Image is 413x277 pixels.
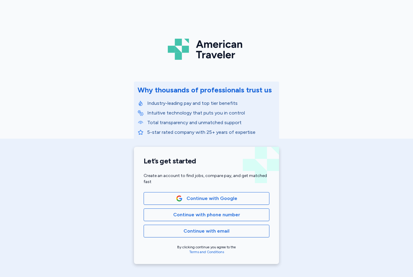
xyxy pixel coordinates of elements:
span: Continue with Google [187,195,237,202]
button: Google LogoContinue with Google [144,192,269,205]
h1: Let’s get started [144,156,269,166]
img: Google Logo [176,195,183,202]
p: Total transparency and unmatched support [147,119,275,126]
a: Terms and Conditions [189,250,224,254]
div: Create an account to find jobs, compare pay, and get matched fast [144,173,269,185]
img: Logo [168,36,245,62]
div: Why thousands of professionals trust us [138,85,272,95]
p: Industry-leading pay and top tier benefits [147,100,275,107]
p: Intuitive technology that puts you in control [147,109,275,117]
span: Continue with email [184,227,229,235]
p: 5-star rated company with 25+ years of expertise [147,129,275,136]
span: Continue with phone number [173,211,240,218]
div: By clicking continue you agree to the [144,245,269,254]
button: Continue with email [144,225,269,237]
button: Continue with phone number [144,208,269,221]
